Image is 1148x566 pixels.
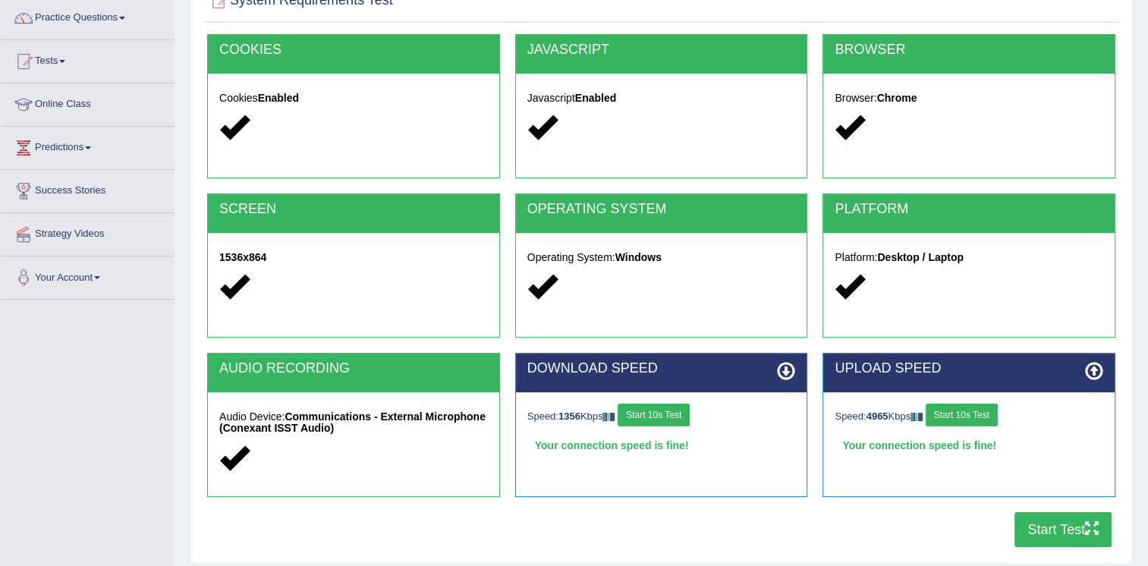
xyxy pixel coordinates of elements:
button: Start Test [1014,512,1112,547]
a: Strategy Videos [1,213,174,251]
h2: COOKIES [219,42,488,58]
h2: AUDIO RECORDING [219,361,488,376]
strong: 1536x864 [219,251,266,263]
strong: Chrome [877,92,917,104]
h5: Javascript [527,93,796,104]
h5: Cookies [219,93,488,104]
h5: Browser: [835,93,1103,104]
h2: SCREEN [219,202,488,217]
h2: UPLOAD SPEED [835,361,1103,376]
strong: Desktop / Laptop [877,251,964,263]
div: Your connection speed is fine! [835,434,1103,457]
strong: 4965 [867,410,889,422]
strong: Windows [615,251,662,263]
img: ajax-loader-fb-connection.gif [602,413,615,421]
a: Online Class [1,83,174,121]
button: Start 10s Test [926,404,998,426]
h2: PLATFORM [835,202,1103,217]
a: Tests [1,40,174,78]
h2: DOWNLOAD SPEED [527,361,796,376]
a: Success Stories [1,170,174,208]
strong: 1356 [558,410,580,422]
strong: Enabled [575,92,616,104]
h5: Audio Device: [219,411,488,435]
h2: OPERATING SYSTEM [527,202,796,217]
strong: Enabled [258,92,299,104]
a: Predictions [1,127,174,165]
div: Speed: Kbps [835,404,1103,430]
h5: Platform: [835,252,1103,263]
img: ajax-loader-fb-connection.gif [911,413,923,421]
div: Speed: Kbps [527,404,796,430]
h5: Operating System: [527,252,796,263]
strong: Communications - External Microphone (Conexant ISST Audio) [219,410,486,434]
div: Your connection speed is fine! [527,434,796,457]
a: Your Account [1,256,174,294]
h2: JAVASCRIPT [527,42,796,58]
h2: BROWSER [835,42,1103,58]
button: Start 10s Test [618,404,690,426]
